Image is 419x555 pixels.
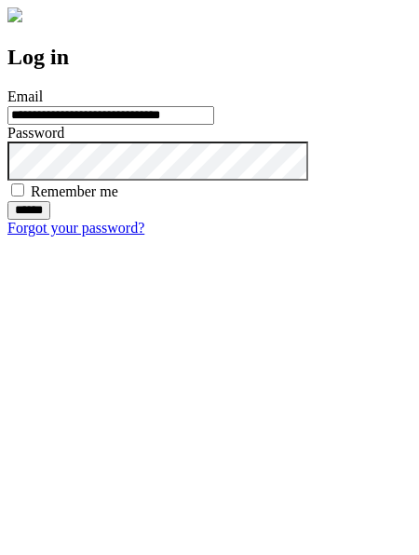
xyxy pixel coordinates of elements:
label: Email [7,88,43,104]
label: Remember me [31,183,118,199]
img: logo-4e3dc11c47720685a147b03b5a06dd966a58ff35d612b21f08c02c0306f2b779.png [7,7,22,22]
a: Forgot your password? [7,220,144,236]
label: Password [7,125,64,141]
h2: Log in [7,45,412,70]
